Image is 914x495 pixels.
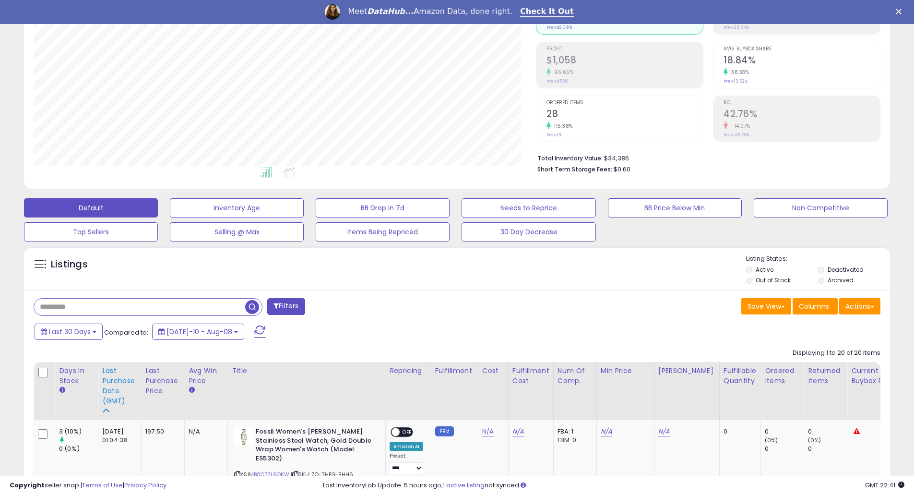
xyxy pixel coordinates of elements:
div: Returned Items [808,366,843,386]
div: Num of Comp. [558,366,593,386]
h2: 18.84% [724,55,880,68]
small: Avg Win Price. [189,386,194,395]
small: Days In Stock. [59,386,65,395]
button: Selling @ Max [170,222,304,241]
strong: Copyright [10,481,45,490]
div: [DATE] 01:04:38 [102,427,134,445]
span: Ordered Items [546,100,703,106]
b: Fossil Women's [PERSON_NAME] Stainless Steel Watch, Gold Double Wrap Women's Watch (Model: ES5302) [256,427,372,465]
i: DataHub... [367,7,414,16]
button: Actions [839,298,880,314]
small: 96.65% [551,69,573,76]
div: FBM: 0 [558,436,589,445]
div: Amazon AI [390,442,423,451]
div: 0 [765,445,804,453]
div: N/A [189,427,220,436]
small: Prev: $2,099 [546,24,572,30]
span: OFF [400,428,415,436]
span: Last 30 Days [49,327,91,337]
label: Archived [828,276,854,284]
span: [DATE]-10 - Aug-08 [166,327,232,337]
small: 38.33% [728,69,749,76]
div: Last Purchase Price [145,366,180,396]
div: Last Purchase Date (GMT) [102,366,137,406]
a: 1 active listing [443,481,485,490]
img: Profile image for Georgie [325,4,340,20]
div: 0 [765,427,804,436]
div: Meet Amazon Data, done right. [348,7,512,16]
div: 0 (0%) [59,445,98,453]
label: Out of Stock [756,276,791,284]
span: $0.60 [614,165,630,174]
button: Needs to Reprice [462,198,595,217]
button: Filters [267,298,305,315]
small: Prev: 25.64% [724,24,749,30]
div: Close [896,9,905,14]
div: Displaying 1 to 20 of 20 items [793,349,880,358]
small: -14.07% [728,122,750,130]
small: (0%) [765,436,778,444]
span: ROI [724,100,880,106]
div: Fulfillment Cost [512,366,549,386]
div: Preset: [390,453,424,474]
div: Fulfillment [435,366,474,376]
small: Prev: 13 [546,132,561,138]
button: 30 Day Decrease [462,222,595,241]
button: Non Competitive [754,198,888,217]
h2: $1,058 [546,55,703,68]
div: Current Buybox Price [851,366,901,386]
span: Avg. Buybox Share [724,47,880,52]
small: (0%) [808,436,821,444]
button: [DATE]-10 - Aug-08 [152,324,244,340]
div: Title [232,366,381,376]
small: FBM [435,426,454,436]
div: Last InventoryLab Update: 5 hours ago, not synced. [323,481,904,490]
div: FBA: 1 [558,427,589,436]
small: Prev: 49.76% [724,132,749,138]
a: N/A [512,427,524,436]
div: Repricing [390,366,427,376]
a: Check It Out [520,7,574,17]
div: 0 [808,445,847,453]
div: 197.50 [145,427,177,436]
div: Avg Win Price [189,366,224,386]
label: Deactivated [828,266,864,274]
a: N/A [482,427,494,436]
div: seller snap | | [10,481,166,490]
span: Profit [546,47,703,52]
h2: 28 [546,109,703,121]
small: 115.38% [551,122,573,130]
button: Top Sellers [24,222,158,241]
div: Cost [482,366,504,376]
div: Ordered Items [765,366,800,386]
h2: 42.76% [724,109,880,121]
a: Terms of Use [82,481,123,490]
span: Compared to: [104,328,148,337]
button: Last 30 Days [35,324,103,340]
button: BB Price Below Min [608,198,742,217]
b: Short Term Storage Fees: [537,165,612,173]
span: 2025-09-8 22:41 GMT [865,481,904,490]
button: Inventory Age [170,198,304,217]
button: Columns [793,298,838,314]
div: [PERSON_NAME] [658,366,715,376]
button: Default [24,198,158,217]
div: Fulfillable Quantity [724,366,757,386]
b: Total Inventory Value: [537,154,603,162]
label: Active [756,266,773,274]
div: 0 [808,427,847,436]
div: 3 (10%) [59,427,98,436]
a: Privacy Policy [124,481,166,490]
div: 0 [724,427,753,436]
button: Items Being Repriced [316,222,450,241]
h5: Listings [51,258,88,271]
li: $34,386 [537,152,873,163]
a: N/A [601,427,612,436]
p: Listing States: [746,254,890,264]
small: Prev: $538 [546,78,568,84]
button: BB Drop in 7d [316,198,450,217]
small: Prev: 13.62% [724,78,748,84]
div: Min Price [601,366,650,376]
span: Columns [799,302,829,311]
img: 415oV6UiUQL._SL40_.jpg [234,427,253,447]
